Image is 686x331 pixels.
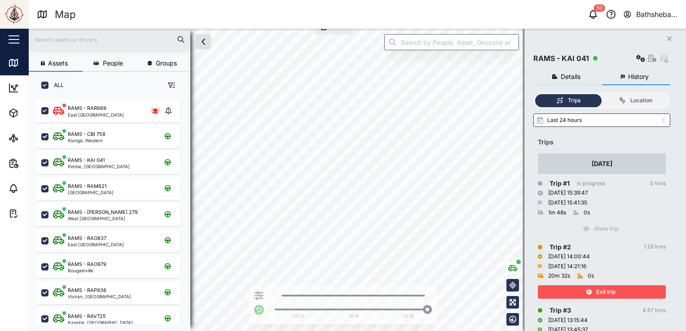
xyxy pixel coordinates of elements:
div: 1m 48s [548,209,566,217]
div: Bougainville [68,268,106,273]
div: RAMS - RAO979 [68,261,106,268]
input: Search by People, Asset, Geozone or Place [384,34,519,50]
div: Map [55,7,76,22]
input: Search assets or drivers [34,33,185,46]
div: Tasks [23,209,48,218]
div: 1.26 kms [644,243,666,251]
div: grid [36,96,190,324]
div: 50 [594,4,605,12]
div: Trips [538,137,666,147]
div: Reports [23,158,54,168]
div: RAMS - RAM621 [68,183,106,190]
div: ~1 min [330,24,348,30]
div: RAMS - RAP938 [68,287,106,294]
div: Kaselok, [GEOGRAPHIC_DATA] [68,320,133,325]
div: [DATE] [592,159,612,169]
div: Alarms [23,183,51,193]
label: ALL [48,82,64,89]
span: Details [561,74,580,80]
div: East [GEOGRAPHIC_DATA] [68,242,124,247]
div: Trip # 3 [550,305,571,315]
div: [DATE] 15:41:35 [548,199,587,207]
div: 14:18 [403,313,413,320]
div: 0s [588,272,594,280]
div: 0s [584,209,590,217]
div: RAMS - RAO837 [68,235,106,242]
div: RAMS - KAI 041 [533,53,589,64]
div: [DATE] 13:15:44 [548,316,588,325]
input: Select range [533,113,670,127]
div: [DATE] 15:39:47 [548,189,588,197]
div: RAMS - RAV725 [68,313,106,320]
div: [DATE] 14:00:44 [548,253,590,261]
div: Assets [23,108,51,118]
div: RAMS - [PERSON_NAME] 279 [68,209,138,216]
div: Trip # 1 [550,179,570,188]
span: Exit trip [596,286,616,298]
div: Sites [23,133,45,143]
div: West [GEOGRAPHIC_DATA] [68,216,138,221]
div: Map [23,58,44,68]
div: In progress [577,179,605,188]
div: [DATE] 14:21:16 [548,262,586,271]
div: 14:14 [348,313,359,320]
div: East [GEOGRAPHIC_DATA] [68,113,124,117]
div: Trips [568,96,580,105]
div: Viviran, [GEOGRAPHIC_DATA] [68,294,131,299]
div: RAMS - RAR669 [68,105,106,112]
div: Dashboard [23,83,64,93]
img: Main Logo [4,4,24,24]
div: 20m 32s [548,272,570,280]
div: Location [630,96,652,105]
canvas: Map [29,29,686,331]
div: 14:02 [293,313,304,320]
span: Assets [48,60,68,66]
div: Kimbe, [GEOGRAPHIC_DATA] [68,164,130,169]
div: [GEOGRAPHIC_DATA] [68,190,114,195]
span: History [628,74,649,80]
button: Exit trip [538,285,666,299]
div: 4.57 kms [642,306,666,315]
button: Bathsheba Kare [623,8,679,21]
div: Kiunga, Western [68,138,106,143]
div: 0 kms [650,179,666,188]
span: People [103,60,123,66]
span: Groups [156,60,177,66]
div: Bathsheba Kare [636,9,678,20]
div: RAMS - CBI 758 [68,131,106,138]
div: RAMS - KAI 041 [68,157,105,164]
div: Trip # 2 [550,242,571,252]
